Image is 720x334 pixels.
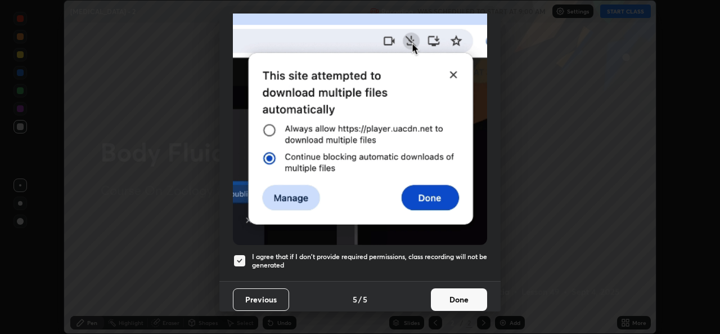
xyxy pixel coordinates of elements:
[233,288,289,311] button: Previous
[358,293,362,305] h4: /
[431,288,487,311] button: Done
[252,252,487,270] h5: I agree that if I don't provide required permissions, class recording will not be generated
[353,293,357,305] h4: 5
[363,293,367,305] h4: 5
